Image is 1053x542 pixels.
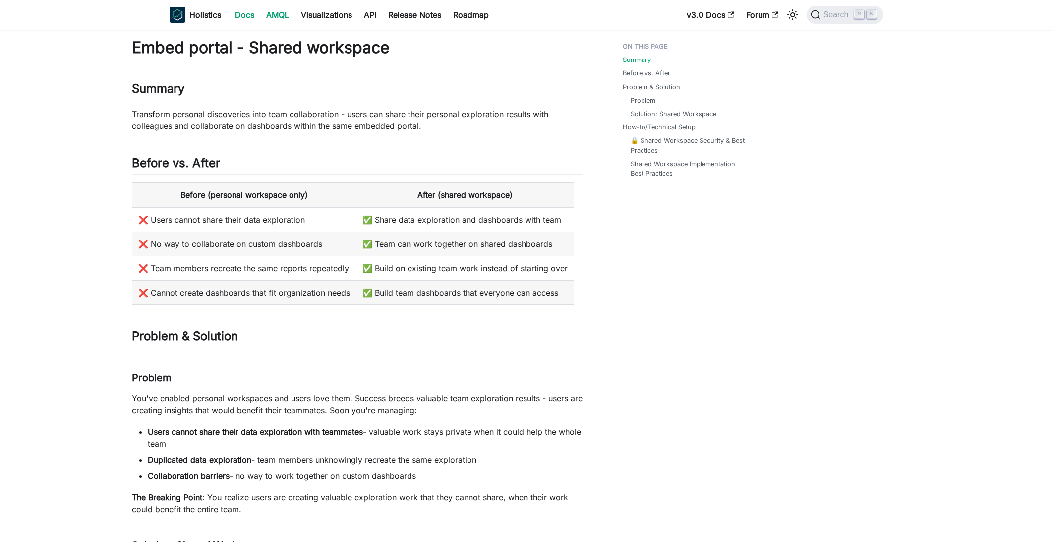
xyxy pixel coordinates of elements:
a: Summary [623,55,651,64]
h2: Summary [132,81,583,100]
a: Release Notes [382,7,447,23]
li: - team members unknowingly recreate the same exploration [148,454,583,466]
a: API [358,7,382,23]
kbd: K [867,10,877,19]
span: Search [820,10,855,19]
p: Transform personal discoveries into team collaboration - users can share their personal explorati... [132,108,583,132]
a: AMQL [260,7,295,23]
td: ✅ Build team dashboards that everyone can access [356,281,574,305]
a: Visualizations [295,7,358,23]
a: Solution: Shared Workspace [631,109,716,119]
li: - no way to work together on custom dashboards [148,470,583,482]
a: 🔒 Shared Workspace Security & Best Practices [631,136,747,155]
strong: Users cannot share their data exploration with teammates [148,427,363,437]
p: : You realize users are creating valuable exploration work that they cannot share, when their wor... [132,491,583,515]
a: HolisticsHolistics [170,7,221,23]
h2: Before vs. After [132,156,583,175]
strong: The Breaking Point [132,492,202,502]
li: - valuable work stays private when it could help the whole team [148,426,583,450]
td: ❌ Users cannot share their data exploration [132,207,356,232]
td: ✅ Share data exploration and dashboards with team [356,207,574,232]
p: You've enabled personal workspaces and users love them. Success breeds valuable team exploration ... [132,392,583,416]
button: Search (Command+K) [807,6,883,24]
a: Forum [740,7,784,23]
h2: Problem & Solution [132,329,583,348]
a: Shared Workspace Implementation Best Practices [631,159,747,178]
a: How-to/Technical Setup [623,122,696,132]
td: ✅ Team can work together on shared dashboards [356,232,574,256]
h3: Problem [132,372,583,384]
strong: Duplicated data exploration [148,455,251,465]
img: Holistics [170,7,185,23]
a: Problem & Solution [623,82,680,92]
h1: Embed portal - Shared workspace [132,38,583,58]
td: ❌ Team members recreate the same reports repeatedly [132,256,356,281]
td: ✅ Build on existing team work instead of starting over [356,256,574,281]
b: Holistics [189,9,221,21]
kbd: ⌘ [854,10,864,19]
th: After (shared workspace) [356,183,574,208]
strong: Collaboration barriers [148,471,230,481]
td: ❌ No way to collaborate on custom dashboards [132,232,356,256]
a: Roadmap [447,7,495,23]
a: Docs [229,7,260,23]
button: Switch between dark and light mode (currently light mode) [785,7,801,23]
a: Problem [631,96,655,105]
a: v3.0 Docs [681,7,740,23]
th: Before (personal workspace only) [132,183,356,208]
td: ❌ Cannot create dashboards that fit organization needs [132,281,356,305]
a: Before vs. After [623,68,670,78]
